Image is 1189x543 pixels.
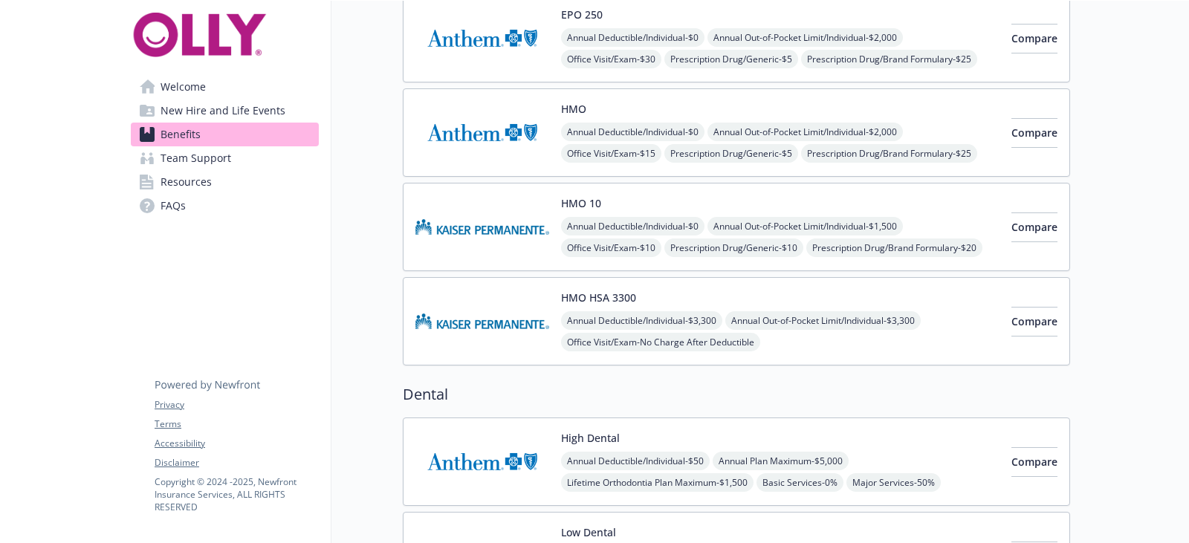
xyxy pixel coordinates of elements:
span: Annual Plan Maximum - $5,000 [713,452,849,470]
a: FAQs [131,194,319,218]
span: Resources [161,170,212,194]
button: Compare [1011,118,1057,148]
span: Major Services - 50% [846,473,941,492]
button: EPO 250 [561,7,603,22]
span: Annual Out-of-Pocket Limit/Individual - $2,000 [707,28,903,47]
span: Annual Out-of-Pocket Limit/Individual - $2,000 [707,123,903,141]
span: Compare [1011,126,1057,140]
span: Prescription Drug/Brand Formulary - $20 [806,238,982,257]
a: Resources [131,170,319,194]
span: Office Visit/Exam - $10 [561,238,661,257]
a: Accessibility [155,437,318,450]
span: FAQs [161,194,186,218]
img: Anthem Blue Cross carrier logo [415,101,549,164]
span: Team Support [161,146,231,170]
a: Privacy [155,398,318,412]
span: Office Visit/Exam - $15 [561,144,661,163]
a: New Hire and Life Events [131,99,319,123]
span: Lifetime Orthodontia Plan Maximum - $1,500 [561,473,754,492]
img: Kaiser Permanente Insurance Company carrier logo [415,195,549,259]
span: Compare [1011,455,1057,469]
span: Prescription Drug/Generic - $5 [664,144,798,163]
a: Terms [155,417,318,431]
button: HMO 10 [561,195,601,211]
button: HMO HSA 3300 [561,290,636,305]
span: Basic Services - 0% [757,473,843,492]
span: Compare [1011,31,1057,45]
span: Annual Deductible/Individual - $0 [561,28,704,47]
span: Office Visit/Exam - $30 [561,50,661,68]
span: Prescription Drug/Brand Formulary - $25 [801,144,977,163]
span: Annual Deductible/Individual - $0 [561,123,704,141]
span: Prescription Drug/Generic - $10 [664,238,803,257]
span: Annual Deductible/Individual - $50 [561,452,710,470]
span: Annual Out-of-Pocket Limit/Individual - $3,300 [725,311,921,330]
span: Prescription Drug/Generic - $5 [664,50,798,68]
span: New Hire and Life Events [161,99,285,123]
span: Annual Deductible/Individual - $0 [561,217,704,235]
button: HMO [561,101,586,117]
img: Anthem Blue Cross carrier logo [415,430,549,493]
button: Low Dental [561,524,616,540]
img: Anthem Blue Cross carrier logo [415,7,549,70]
button: Compare [1011,307,1057,336]
span: Annual Out-of-Pocket Limit/Individual - $1,500 [707,217,903,235]
img: Kaiser Permanente Insurance Company carrier logo [415,290,549,353]
a: Team Support [131,146,319,170]
button: High Dental [561,430,620,446]
h2: Dental [403,383,1070,406]
button: Compare [1011,212,1057,242]
button: Compare [1011,447,1057,477]
span: Prescription Drug/Brand Formulary - $25 [801,50,977,68]
span: Annual Deductible/Individual - $3,300 [561,311,722,330]
a: Welcome [131,75,319,99]
button: Compare [1011,24,1057,53]
span: Benefits [161,123,201,146]
a: Benefits [131,123,319,146]
span: Compare [1011,314,1057,328]
a: Disclaimer [155,456,318,469]
span: Office Visit/Exam - No Charge After Deductible [561,333,760,351]
p: Copyright © 2024 - 2025 , Newfront Insurance Services, ALL RIGHTS RESERVED [155,475,318,513]
span: Welcome [161,75,206,99]
span: Compare [1011,220,1057,234]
